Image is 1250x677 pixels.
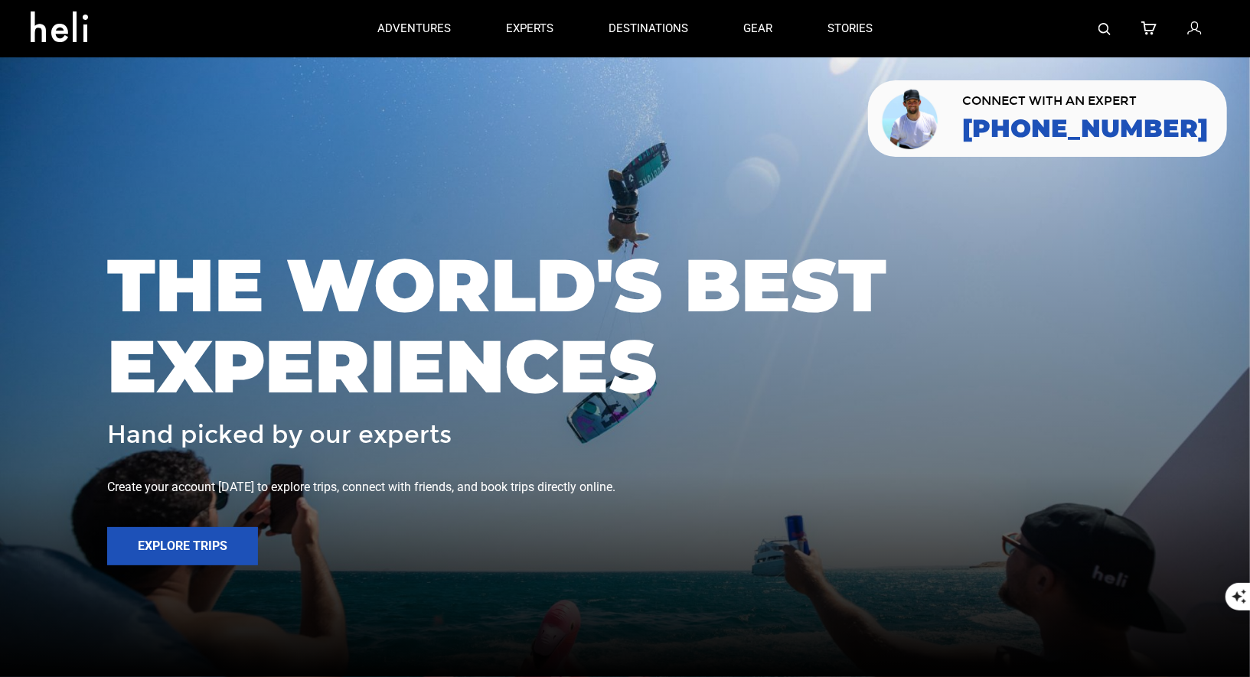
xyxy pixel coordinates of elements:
span: THE WORLD'S BEST EXPERIENCES [107,245,1143,406]
img: contact our team [880,86,943,151]
span: Hand picked by our experts [107,421,452,448]
p: adventures [377,21,451,37]
button: Explore Trips [107,527,258,565]
p: experts [506,21,553,37]
p: destinations [609,21,688,37]
img: search-bar-icon.svg [1098,23,1111,35]
a: [PHONE_NUMBER] [962,115,1208,142]
div: Create your account [DATE] to explore trips, connect with friends, and book trips directly online. [107,479,1143,496]
span: CONNECT WITH AN EXPERT [962,95,1208,107]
